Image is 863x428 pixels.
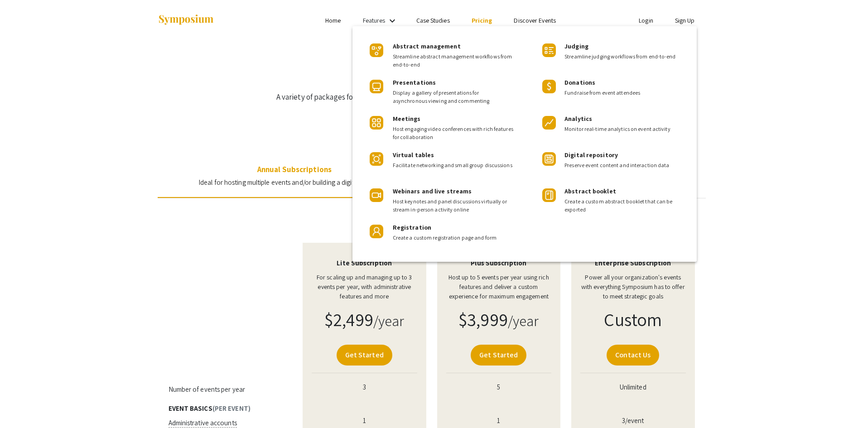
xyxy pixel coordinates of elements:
span: Facilitate networking and small group discussions [393,161,515,169]
span: Meetings [393,115,421,123]
span: Fundraise from event attendees [564,89,683,97]
span: Donations [564,78,595,87]
span: Host keynotes and panel discussions virtually or stream in-person activity online [393,197,515,214]
img: Product Icon [542,80,556,93]
span: Analytics [564,115,592,123]
img: Product Icon [370,43,383,57]
span: Host engaging video conferences with rich features for collaboration [393,125,515,141]
span: Judging [564,42,588,50]
img: Product Icon [542,188,556,202]
span: Abstract booklet [564,187,616,195]
img: Product Icon [370,225,383,238]
span: Streamline judging workflows from end-to-end [564,53,683,61]
span: Digital repository [564,151,618,159]
img: Product Icon [542,116,556,130]
img: Product Icon [370,116,383,130]
span: Abstract management [393,42,461,50]
img: Product Icon [542,43,556,57]
img: Product Icon [370,188,383,202]
span: Presentations [393,78,436,87]
span: Create a custom registration page and form [393,234,515,242]
span: Create a custom abstract booklet that can be exported [564,197,683,214]
img: Product Icon [370,80,383,93]
span: Webinars and live streams [393,187,472,195]
span: Virtual tables [393,151,434,159]
img: Product Icon [542,152,556,166]
span: Monitor real-time analytics on event activity [564,125,683,133]
span: Display a gallery of presentations for asynchronous viewing and commenting [393,89,515,105]
span: Streamline abstract management workflows from end-to-end [393,53,515,69]
span: Preserve event content and interaction data [564,161,683,169]
img: Product Icon [370,152,383,166]
span: Registration [393,223,431,231]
